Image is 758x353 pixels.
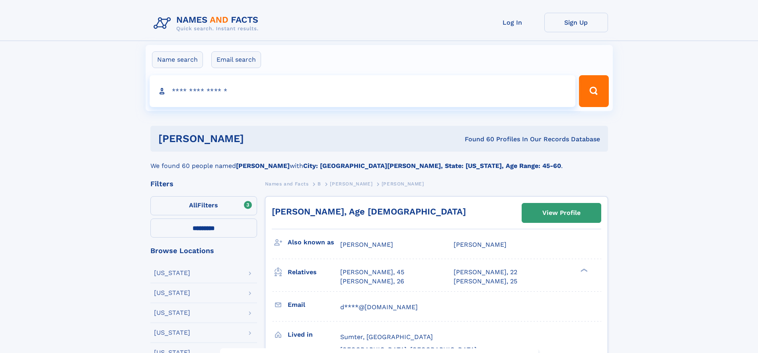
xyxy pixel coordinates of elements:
span: All [189,201,197,209]
span: B [318,181,321,187]
a: B [318,179,321,189]
h3: Also known as [288,236,340,249]
div: [US_STATE] [154,330,190,336]
label: Email search [211,51,261,68]
span: [PERSON_NAME] [382,181,424,187]
h3: Lived in [288,328,340,341]
div: We found 60 people named with . [150,152,608,171]
span: [PERSON_NAME] [330,181,372,187]
label: Filters [150,196,257,215]
a: Names and Facts [265,179,309,189]
h1: [PERSON_NAME] [158,134,355,144]
img: Logo Names and Facts [150,13,265,34]
a: [PERSON_NAME], Age [DEMOGRAPHIC_DATA] [272,207,466,216]
label: Name search [152,51,203,68]
a: [PERSON_NAME] [330,179,372,189]
b: City: [GEOGRAPHIC_DATA][PERSON_NAME], State: [US_STATE], Age Range: 45-60 [303,162,561,170]
div: Browse Locations [150,247,257,254]
a: View Profile [522,203,601,222]
a: [PERSON_NAME], 45 [340,268,404,277]
b: [PERSON_NAME] [236,162,290,170]
span: [PERSON_NAME] [454,241,507,248]
a: Log In [481,13,544,32]
div: Filters [150,180,257,187]
div: [US_STATE] [154,290,190,296]
h3: Email [288,298,340,312]
div: [US_STATE] [154,270,190,276]
div: ❯ [579,268,588,273]
div: View Profile [542,204,581,222]
a: [PERSON_NAME], 22 [454,268,517,277]
span: Sumter, [GEOGRAPHIC_DATA] [340,333,433,341]
div: Found 60 Profiles In Our Records Database [354,135,600,144]
a: [PERSON_NAME], 25 [454,277,517,286]
a: Sign Up [544,13,608,32]
a: [PERSON_NAME], 26 [340,277,404,286]
div: [US_STATE] [154,310,190,316]
h3: Relatives [288,265,340,279]
input: search input [150,75,576,107]
button: Search Button [579,75,608,107]
span: [PERSON_NAME] [340,241,393,248]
